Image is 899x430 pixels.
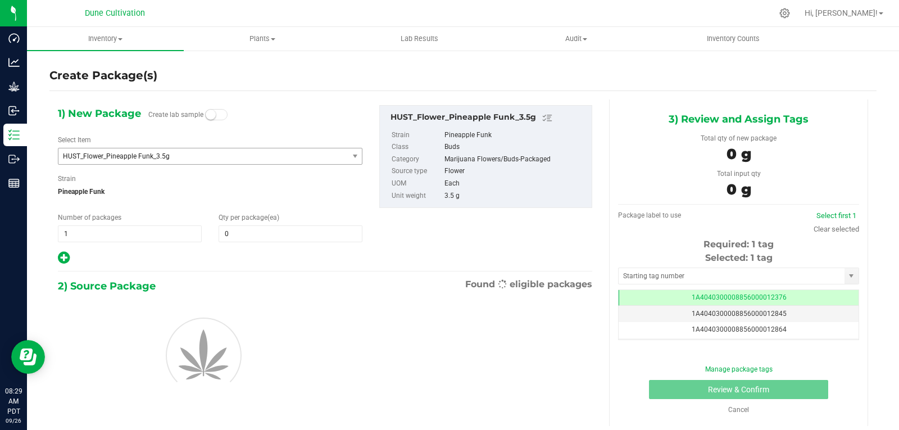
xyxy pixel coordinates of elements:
[392,141,442,153] label: Class
[444,190,586,202] div: 3.5 g
[58,174,76,184] label: Strain
[392,178,442,190] label: UOM
[391,111,586,125] div: HUST_Flower_Pineapple Funk_3.5g
[8,57,20,68] inline-svg: Analytics
[184,34,340,44] span: Plants
[498,27,655,51] a: Audit
[705,365,773,373] a: Manage package tags
[85,8,145,18] span: Dune Cultivation
[58,256,70,264] span: Add new output
[669,111,809,128] span: 3) Review and Assign Tags
[717,170,761,178] span: Total input qty
[392,153,442,166] label: Category
[11,340,45,374] iframe: Resource center
[692,325,787,333] span: 1A4040300008856000012864
[219,226,362,242] input: 0
[27,34,184,44] span: Inventory
[58,183,362,200] span: Pineapple Funk
[444,153,586,166] div: Marijuana Flowers/Buds-Packaged
[705,252,773,263] span: Selected: 1 tag
[267,214,279,221] span: (ea)
[341,27,498,51] a: Lab Results
[8,129,20,141] inline-svg: Inventory
[778,8,792,19] div: Manage settings
[444,129,586,142] div: Pineapple Funk
[805,8,878,17] span: Hi, [PERSON_NAME]!
[8,178,20,189] inline-svg: Reports
[5,417,22,425] p: 09/26
[58,226,201,242] input: 1
[63,152,332,160] span: HUST_Flower_Pineapple Funk_3.5g
[184,27,340,51] a: Plants
[701,134,777,142] span: Total qty of new package
[58,135,91,145] label: Select Item
[465,278,592,291] span: Found eligible packages
[618,211,681,219] span: Package label to use
[148,106,203,123] label: Create lab sample
[844,268,859,284] span: select
[58,278,156,295] span: 2) Source Package
[385,34,453,44] span: Lab Results
[219,214,279,221] span: Qty per package
[5,386,22,417] p: 08:29 AM PDT
[58,105,141,122] span: 1) New Package
[8,33,20,44] inline-svg: Dashboard
[619,268,844,284] input: Starting tag number
[8,153,20,165] inline-svg: Outbound
[814,225,859,233] a: Clear selected
[8,105,20,116] inline-svg: Inbound
[49,67,157,84] h4: Create Package(s)
[655,27,811,51] a: Inventory Counts
[816,211,856,220] a: Select first 1
[728,406,749,414] a: Cancel
[692,293,787,301] span: 1A4040300008856000012376
[692,310,787,318] span: 1A4040300008856000012845
[444,178,586,190] div: Each
[703,239,774,250] span: Required: 1 tag
[649,380,828,399] button: Review & Confirm
[8,81,20,92] inline-svg: Grow
[392,165,442,178] label: Source type
[692,34,775,44] span: Inventory Counts
[392,129,442,142] label: Strain
[727,180,751,198] span: 0 g
[444,141,586,153] div: Buds
[444,165,586,178] div: Flower
[727,145,751,163] span: 0 g
[348,148,362,164] span: select
[392,190,442,202] label: Unit weight
[27,27,184,51] a: Inventory
[58,214,121,221] span: Number of packages
[498,34,654,44] span: Audit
